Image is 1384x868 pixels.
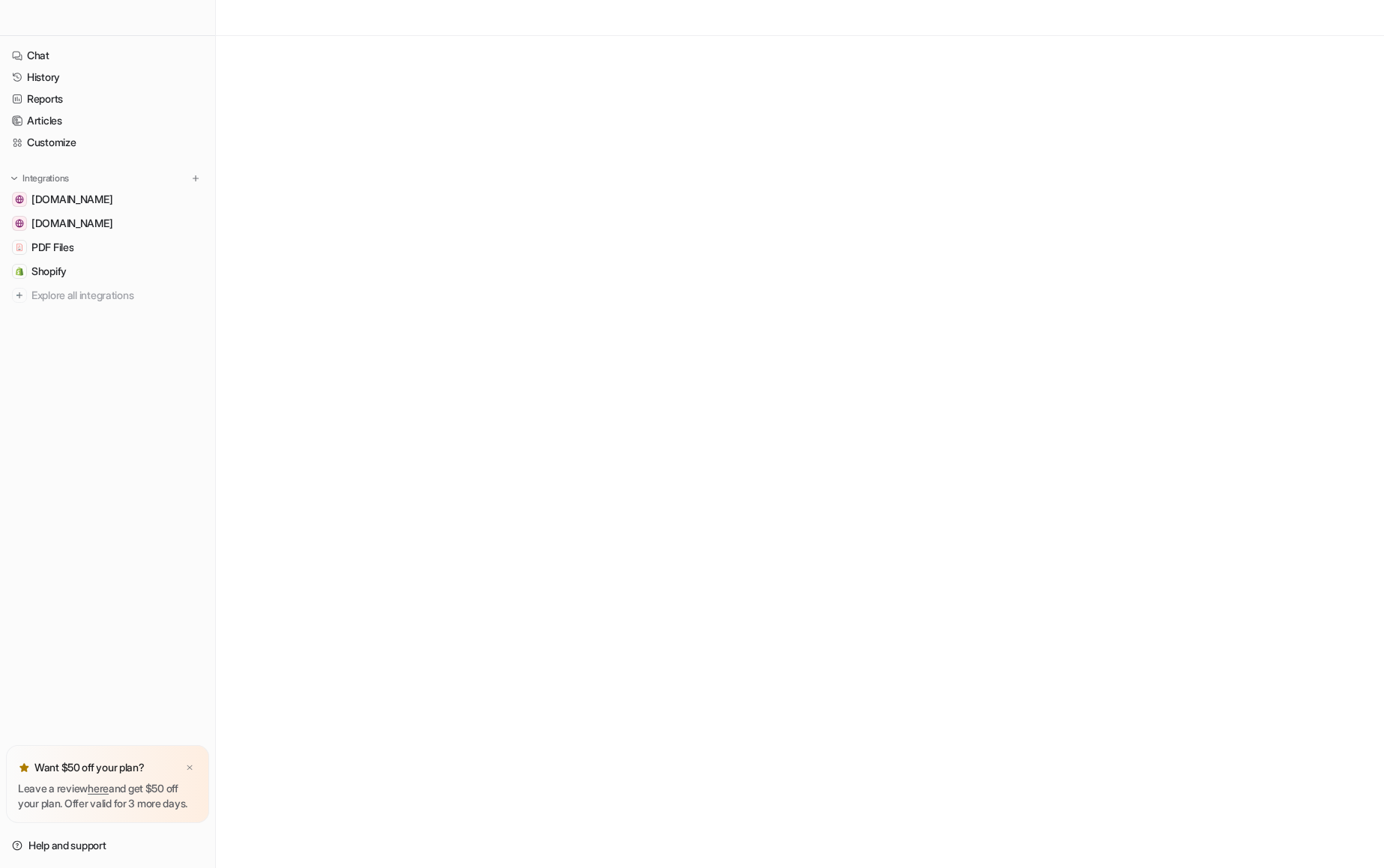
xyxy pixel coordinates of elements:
a: www.lioninox.com[DOMAIN_NAME] [6,213,209,234]
img: star [18,762,30,774]
a: Help and support [6,835,209,856]
a: Reports [6,88,209,109]
img: explore all integrations [12,288,27,303]
p: Integrations [22,172,69,184]
span: [DOMAIN_NAME] [31,192,112,207]
img: expand menu [9,173,19,184]
span: PDF Files [31,240,73,255]
button: Integrations [6,171,73,186]
a: Chat [6,45,209,66]
a: History [6,67,209,88]
p: Leave a review and get $50 off your plan. Offer valid for 3 more days. [18,781,197,811]
img: PDF Files [15,243,24,252]
img: www.lioninox.com [15,219,24,228]
span: Shopify [31,264,67,279]
a: PDF FilesPDF Files [6,237,209,258]
img: Shopify [15,267,24,276]
a: Customize [6,132,209,153]
a: here [88,782,109,795]
a: handwashbasin.com[DOMAIN_NAME] [6,189,209,210]
img: menu_add.svg [190,173,201,184]
span: [DOMAIN_NAME] [31,216,112,231]
a: Explore all integrations [6,285,209,306]
p: Want $50 off your plan? [34,760,145,775]
a: Articles [6,110,209,131]
img: x [185,763,194,773]
img: handwashbasin.com [15,195,24,204]
a: ShopifyShopify [6,261,209,282]
span: Explore all integrations [31,283,203,307]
